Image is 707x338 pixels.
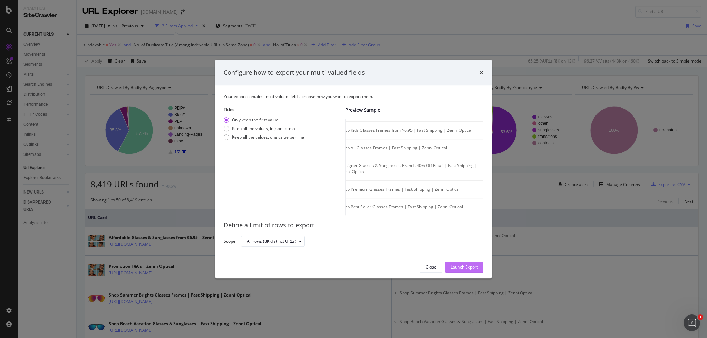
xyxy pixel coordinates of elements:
div: times [479,68,483,77]
div: Preview Sample [345,106,483,113]
span: Shop All Glasses Frames | Fast Shipping | Zenni Optical [340,145,447,151]
div: Only keep the first value [224,117,304,123]
div: Only keep the first value [232,117,278,123]
div: Configure how to export your multi-valued fields [224,68,365,77]
button: All rows (8K distinct URLs) [241,236,305,247]
div: Your export contains multi-valued fields, choose how you want to export them. [224,94,483,100]
button: Close [420,262,442,273]
div: Keep all the values, one value per line [232,134,304,140]
div: All rows (8K distinct URLs) [247,239,296,243]
iframe: Intercom live chat [684,314,700,331]
div: modal [215,60,492,278]
div: Close [426,264,436,270]
span: Shop Best Seller Glasses Frames | Fast Shipping | Zenni Optical [340,204,463,210]
label: Scope [224,238,235,246]
div: Define a limit of rows to export [224,221,483,230]
span: Shop Kids Glasses Frames from $6.95 | Fast Shipping | Zenni Optical [340,127,472,133]
label: Titles [224,106,340,112]
div: Launch Export [451,264,478,270]
div: Keep all the values, in json format [224,125,304,131]
span: Designer Glasses & Sunglasses Brands 40% Off Retail | Fast Shipping | Zenni Optical [340,162,478,175]
span: 1 [698,314,703,320]
button: Launch Export [445,262,483,273]
div: Keep all the values, in json format [232,125,297,131]
span: Shop Premium Glasses Frames | Fast Shipping | Zenni Optical [340,186,460,192]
